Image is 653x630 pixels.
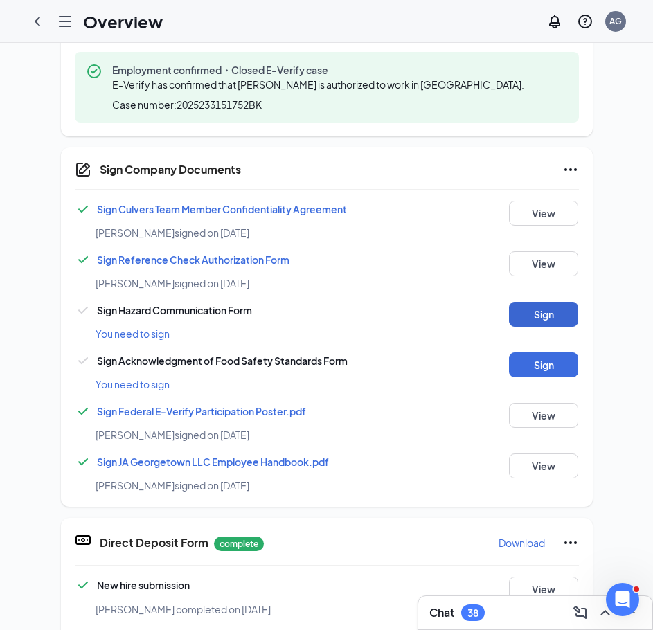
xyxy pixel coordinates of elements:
[97,253,289,266] a: Sign Reference Check Authorization Form
[97,304,252,316] span: Sign Hazard Communication Form
[97,456,329,468] a: Sign JA Georgetown LLC Employee Handbook.pdf
[86,63,102,80] svg: CheckmarkCircle
[509,453,578,478] button: View
[509,251,578,276] button: View
[429,605,454,620] h3: Chat
[96,478,600,492] div: [PERSON_NAME] signed on [DATE]
[29,13,46,30] svg: ChevronLeft
[562,534,579,551] svg: Ellipses
[509,302,578,327] button: Sign
[577,13,593,30] svg: QuestionInfo
[96,276,600,290] div: [PERSON_NAME] signed on [DATE]
[96,226,600,240] div: [PERSON_NAME] signed on [DATE]
[594,602,616,624] button: ChevronUp
[83,10,163,33] h1: Overview
[499,536,545,550] p: Download
[75,251,91,268] svg: Checkmark
[75,201,91,217] svg: Checkmark
[96,428,600,442] div: [PERSON_NAME] signed on [DATE]
[572,604,589,621] svg: ComposeMessage
[546,13,563,30] svg: Notifications
[214,537,264,551] p: complete
[75,577,91,593] svg: Checkmark
[509,352,578,377] button: Sign
[509,403,578,428] button: View
[75,532,91,548] svg: DirectDepositIcon
[97,203,347,215] a: Sign Culvers Team Member Confidentiality Agreement
[112,98,262,111] span: Case number: 2025233151752BK
[75,403,91,420] svg: Checkmark
[96,603,271,615] span: [PERSON_NAME] completed on [DATE]
[100,162,241,177] h5: Sign Company Documents
[498,532,546,554] button: Download
[509,577,578,602] button: View
[509,201,578,226] button: View
[112,78,524,91] span: E-Verify has confirmed that [PERSON_NAME] is authorized to work in [GEOGRAPHIC_DATA].
[100,535,208,550] h5: Direct Deposit Form
[606,583,639,616] iframe: Intercom live chat
[97,405,306,417] a: Sign Federal E-Verify Participation Poster.pdf
[57,13,73,30] svg: Hamburger
[97,579,190,591] span: New hire submission
[609,15,622,27] div: AG
[569,602,591,624] button: ComposeMessage
[96,377,600,391] div: You need to sign
[75,161,91,178] svg: CompanyDocumentIcon
[75,352,91,369] svg: Checkmark
[467,607,478,619] div: 38
[96,327,600,341] div: You need to sign
[75,302,91,318] svg: Checkmark
[112,63,530,77] span: Employment confirmed・Closed E-Verify case
[97,354,348,367] span: Sign Acknowledgment of Food Safety Standards Form
[75,453,91,470] svg: Checkmark
[562,161,579,178] svg: Ellipses
[597,604,614,621] svg: ChevronUp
